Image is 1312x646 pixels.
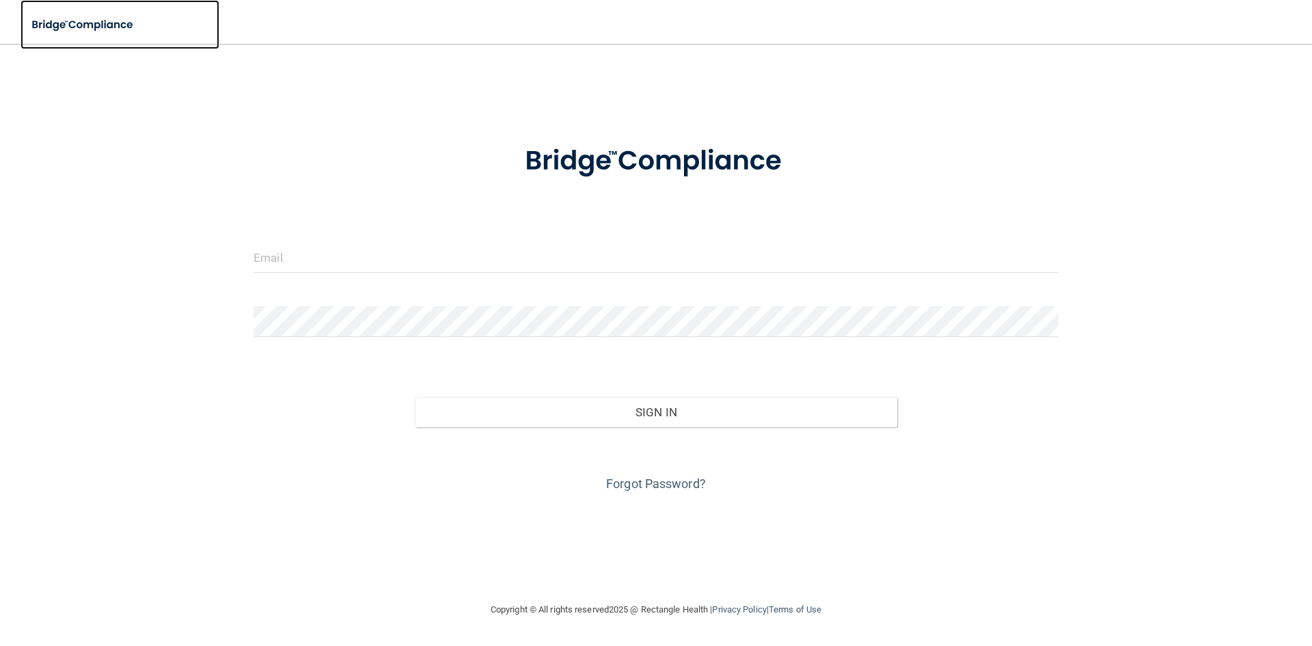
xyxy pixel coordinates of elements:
[20,11,146,39] img: bridge_compliance_login_screen.278c3ca4.svg
[407,588,905,632] div: Copyright © All rights reserved 2025 @ Rectangle Health | |
[712,604,766,615] a: Privacy Policy
[254,242,1058,273] input: Email
[769,604,821,615] a: Terms of Use
[606,476,706,491] a: Forgot Password?
[415,397,898,427] button: Sign In
[497,126,815,197] img: bridge_compliance_login_screen.278c3ca4.svg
